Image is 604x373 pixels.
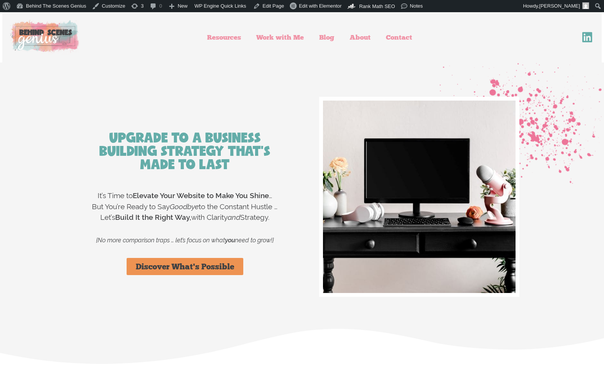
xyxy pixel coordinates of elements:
a: Contact [378,29,420,46]
strong: Build It the Right Way, [115,213,191,221]
span: Goodbye [170,202,199,211]
strong: Elevate Your Website to Make You Shine [133,191,269,200]
span: Rank Math SEO [359,3,395,9]
span: {No more comparison traps … let’s focus on what [96,237,225,244]
span: need to grow!} [235,237,274,244]
span: Strategy. [240,213,270,221]
span: Discover What's Possible [136,263,234,271]
a: Resources [199,29,249,46]
a: Discover What's Possible [127,258,243,275]
a: Blog [312,29,342,46]
h2: Upgrade to a Business Building Strategy That's Made to Last [88,131,281,171]
span: Edit with Elementor [299,3,342,9]
span: [PERSON_NAME] [539,3,580,9]
a: About [342,29,378,46]
b: you [225,237,235,244]
span: It’s Time to … But You’re Ready to Say [92,191,272,211]
a: Work with Me [249,29,312,46]
nav: Menu [95,29,525,46]
span: and [228,213,240,221]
